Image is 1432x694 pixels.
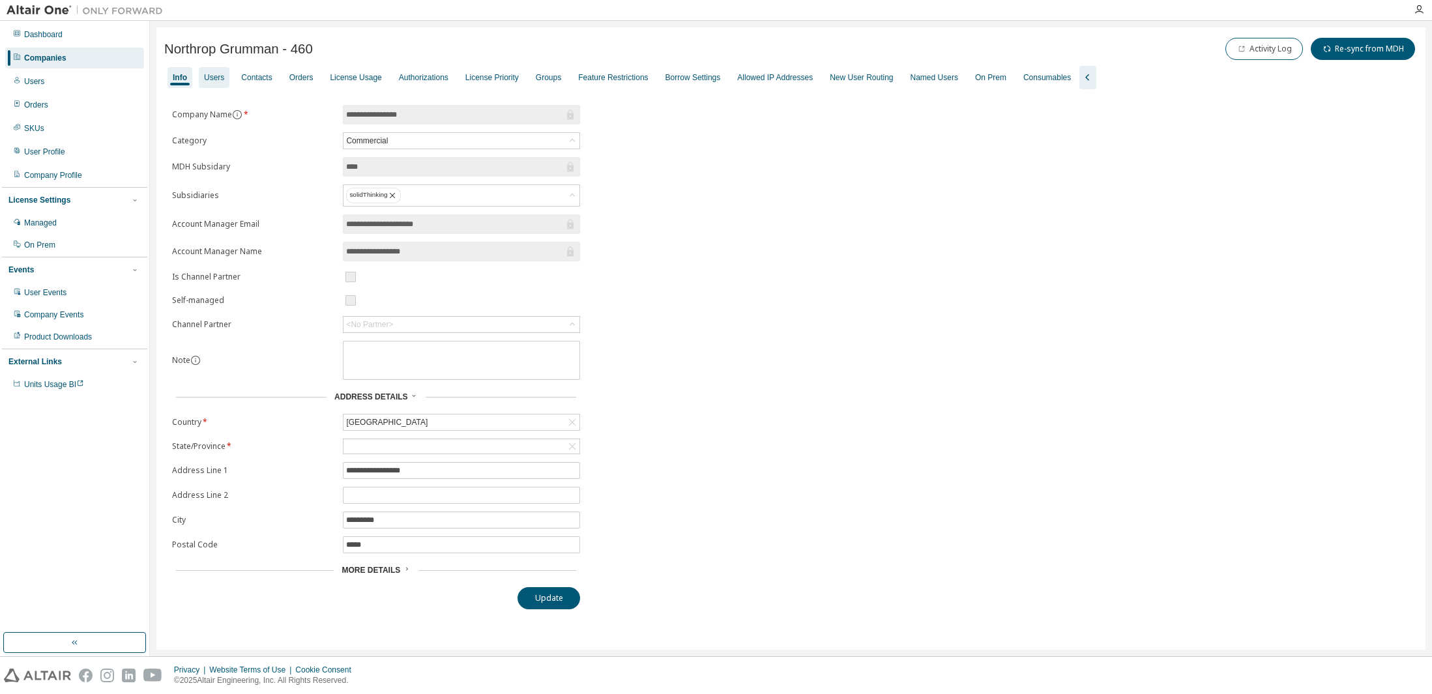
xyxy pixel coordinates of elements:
button: Re-sync from MDH [1311,38,1415,60]
div: Company Events [24,310,83,320]
div: User Profile [24,147,65,157]
div: Events [8,265,34,275]
div: SKUs [24,123,44,134]
span: Units Usage BI [24,380,84,389]
div: External Links [8,356,62,367]
label: Company Name [172,109,335,120]
div: Commercial [343,133,579,149]
img: altair_logo.svg [4,669,71,682]
button: Activity Log [1225,38,1303,60]
label: Category [172,136,335,146]
div: Privacy [174,665,209,675]
label: Account Manager Name [172,246,335,257]
img: facebook.svg [79,669,93,682]
label: Self-managed [172,295,335,306]
div: solidThinking [343,185,579,206]
div: New User Routing [830,72,893,83]
div: Dashboard [24,29,63,40]
div: Feature Restrictions [578,72,648,83]
label: Country [172,417,335,427]
span: Northrop Grumman - 460 [164,42,313,57]
div: Commercial [344,134,390,148]
img: youtube.svg [143,669,162,682]
div: On Prem [975,72,1006,83]
label: MDH Subsidary [172,162,335,172]
label: Account Manager Email [172,219,335,229]
label: Is Channel Partner [172,272,335,282]
div: On Prem [24,240,55,250]
div: Website Terms of Use [209,665,295,675]
div: Orders [24,100,48,110]
div: [GEOGRAPHIC_DATA] [343,414,579,430]
div: Managed [24,218,57,228]
div: Users [204,72,224,83]
label: Subsidiaries [172,190,335,201]
p: © 2025 Altair Engineering, Inc. All Rights Reserved. [174,675,359,686]
div: Authorizations [399,72,448,83]
img: instagram.svg [100,669,114,682]
button: information [190,355,201,366]
label: Address Line 2 [172,490,335,500]
div: <No Partner> [343,317,579,332]
button: information [232,109,242,120]
label: City [172,515,335,525]
div: Borrow Settings [665,72,721,83]
div: Allowed IP Addresses [737,72,813,83]
div: License Usage [330,72,381,83]
div: Companies [24,53,66,63]
div: Named Users [911,72,958,83]
div: License Settings [8,195,70,205]
div: solidThinking [346,188,401,203]
div: License Priority [465,72,519,83]
div: Orders [289,72,314,83]
div: Product Downloads [24,332,92,342]
img: Altair One [7,4,169,17]
label: Channel Partner [172,319,335,330]
label: Postal Code [172,540,335,550]
div: Info [173,72,187,83]
div: [GEOGRAPHIC_DATA] [344,415,430,429]
img: linkedin.svg [122,669,136,682]
div: Contacts [241,72,272,83]
div: Cookie Consent [295,665,358,675]
div: <No Partner> [346,319,393,330]
div: Groups [536,72,561,83]
div: User Events [24,287,66,298]
div: Consumables [1023,72,1071,83]
div: Users [24,76,44,87]
label: Address Line 1 [172,465,335,476]
button: Update [518,587,580,609]
label: Note [172,354,190,366]
label: State/Province [172,441,335,452]
span: Address Details [334,392,407,401]
span: More Details [342,566,400,575]
div: Company Profile [24,170,82,181]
